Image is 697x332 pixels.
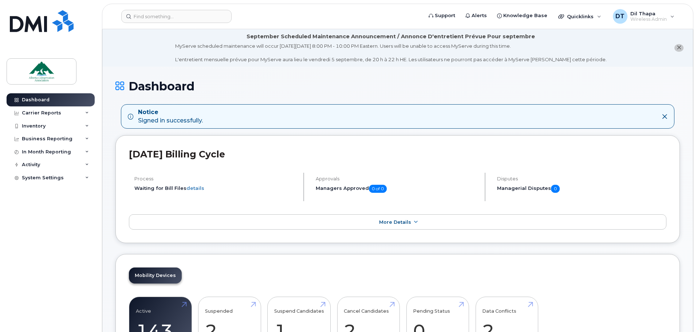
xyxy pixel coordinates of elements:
[247,33,535,40] div: September Scheduled Maintenance Announcement / Annonce D'entretient Prévue Pour septembre
[138,108,203,125] div: Signed in successfully.
[497,185,666,193] h5: Managerial Disputes
[175,43,607,63] div: MyServe scheduled maintenance will occur [DATE][DATE] 8:00 PM - 10:00 PM Eastern. Users will be u...
[186,185,204,191] a: details
[497,176,666,181] h4: Disputes
[115,80,680,93] h1: Dashboard
[379,219,411,225] span: More Details
[138,108,203,117] strong: Notice
[674,44,684,52] button: close notification
[129,267,182,284] a: Mobility Devices
[369,185,387,193] span: 0 of 0
[316,185,479,193] h5: Managers Approved
[134,185,297,192] li: Waiting for Bill Files
[551,185,560,193] span: 0
[134,176,297,181] h4: Process
[129,149,666,160] h2: [DATE] Billing Cycle
[316,176,479,181] h4: Approvals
